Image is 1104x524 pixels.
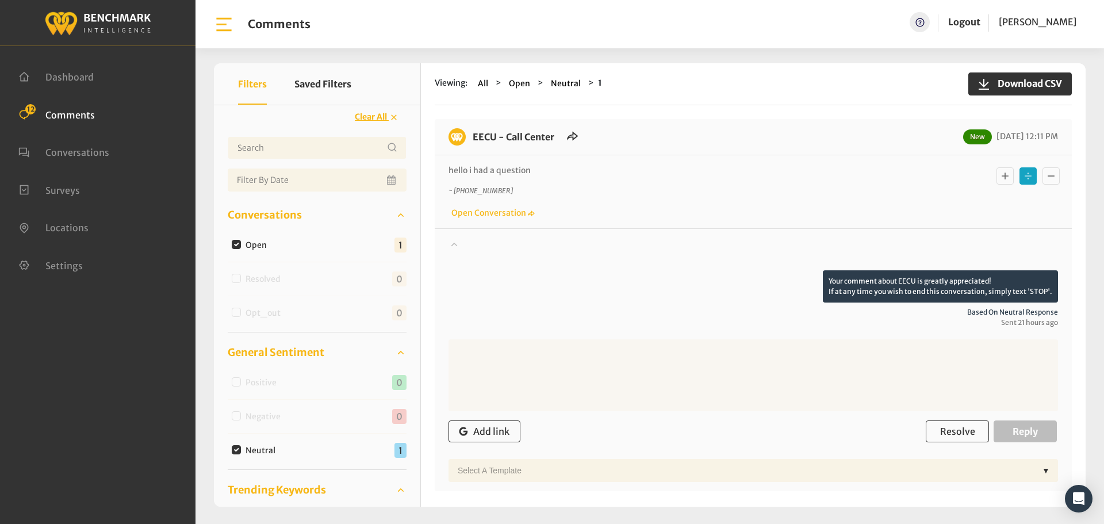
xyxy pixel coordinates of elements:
span: Sent 21 hours ago [448,318,1058,328]
span: 12 [25,104,36,114]
span: Resolve [940,426,975,437]
button: Clear All [347,107,407,127]
div: Basic example [994,165,1063,188]
p: Your comment about EECU is greatly appreciated! If at any time you wish to end this conversation,... [823,270,1058,303]
a: [PERSON_NAME] [999,12,1076,32]
button: Open [505,77,534,90]
button: Open Calendar [385,169,400,192]
label: Positive [241,377,286,389]
span: Conversations [228,207,302,223]
span: Comments [45,109,95,120]
h1: Comments [248,17,310,31]
button: Add link [448,420,520,442]
img: bar [214,14,234,35]
span: Conversations [45,147,109,158]
input: Username [228,136,407,159]
button: Download CSV [968,72,1072,95]
button: All [474,77,492,90]
span: Based on neutral response [448,307,1058,318]
a: Locations [18,221,89,232]
label: Neutral [241,445,285,457]
label: Opt_out [241,307,290,319]
label: Open [241,239,276,251]
span: Download CSV [991,77,1062,90]
span: General Sentiment [228,345,324,360]
a: EECU - Call Center [473,131,554,143]
span: [PERSON_NAME] [999,16,1076,28]
label: Resolved [241,273,290,285]
a: Open Conversation [448,208,535,218]
img: benchmark [448,128,466,146]
div: Open Intercom Messenger [1065,485,1092,512]
span: Dashboard [45,71,94,83]
button: Saved Filters [294,63,351,105]
span: 1 [394,443,407,458]
span: 0 [392,305,407,320]
span: 1 [394,238,407,253]
span: Trending Keywords [228,482,326,498]
span: New [963,129,992,144]
a: Conversations [228,206,407,224]
span: Locations [45,222,89,234]
p: hello i had a question [448,165,906,177]
img: benchmark [44,9,151,37]
span: Settings [45,259,83,271]
label: Negative [241,411,290,423]
input: Open [232,240,241,249]
a: Logout [948,16,980,28]
a: General Sentiment [228,344,407,361]
span: 0 [392,271,407,286]
button: Resolve [926,420,989,442]
span: Clear All [355,112,387,122]
span: [DATE] 12:11 PM [994,131,1058,141]
div: Select a Template [452,459,1037,482]
a: Dashboard [18,70,94,82]
a: Conversations [18,146,109,157]
span: 0 [392,409,407,424]
a: Comments 12 [18,108,95,120]
span: 0 [392,375,407,390]
strong: 1 [598,78,602,88]
a: Logout [948,12,980,32]
a: Trending Keywords [228,481,407,499]
button: Neutral [547,77,584,90]
input: Date range input field [228,169,407,192]
a: Surveys [18,183,80,195]
div: ▼ [1037,459,1055,482]
i: ~ [PHONE_NUMBER] [448,186,513,195]
span: Viewing: [435,77,467,90]
button: Filters [238,63,267,105]
span: Surveys [45,184,80,196]
a: Settings [18,259,83,270]
input: Neutral [232,445,241,454]
h6: EECU - Call Center [466,128,561,146]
